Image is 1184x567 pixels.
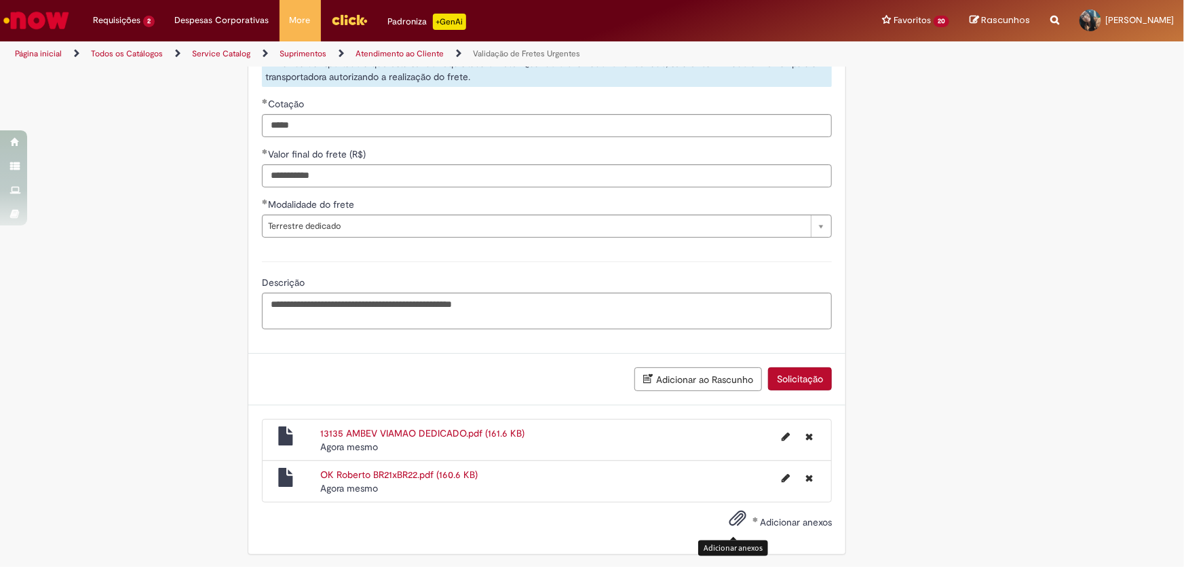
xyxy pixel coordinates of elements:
[91,48,163,59] a: Todos os Catálogos
[981,14,1030,26] span: Rascunhos
[320,482,378,494] time: 28/08/2025 13:13:23
[192,48,250,59] a: Service Catalog
[320,469,478,481] a: OK Roberto BR21xBR22.pdf (160.6 KB)
[93,14,140,27] span: Requisições
[894,14,931,27] span: Favoritos
[15,48,62,59] a: Página inicial
[290,14,311,27] span: More
[262,149,268,154] span: Obrigatório Preenchido
[768,367,832,390] button: Solicitação
[797,426,821,448] button: Excluir 13135 AMBEV VIAMAO DEDICADO.pdf
[262,53,832,87] div: E-mail da transportadora que está sendo requisitada o frete. Quando o chamado for encerrado, será...
[774,426,798,448] button: Editar nome de arquivo 13135 AMBEV VIAMAO DEDICADO.pdf
[1105,14,1174,26] span: [PERSON_NAME]
[262,98,268,104] span: Obrigatório Preenchido
[280,48,326,59] a: Suprimentos
[320,427,524,439] a: 13135 AMBEV VIAMAO DEDICADO.pdf (161.6 KB)
[388,14,466,30] div: Padroniza
[143,16,155,27] span: 2
[320,441,378,453] time: 28/08/2025 13:13:23
[262,276,307,289] span: Descrição
[320,482,378,494] span: Agora mesmo
[473,48,580,59] a: Validação de Fretes Urgentes
[698,541,768,556] div: Adicionar anexos
[268,148,368,160] span: Valor final do frete (R$)
[268,198,357,211] span: Modalidade do frete
[433,14,466,30] p: +GenAi
[634,367,762,391] button: Adicionar ao Rascunho
[774,468,798,490] button: Editar nome de arquivo OK Roberto BR21xBR22.pdf
[356,48,444,59] a: Atendimento ao Cliente
[262,114,832,137] input: Cotação
[262,199,268,204] span: Obrigatório Preenchido
[268,98,307,110] span: Cotação
[262,164,832,187] input: Valor final do frete (R$)
[725,506,750,537] button: Adicionar anexos
[331,10,368,30] img: click_logo_yellow_360x200.png
[970,14,1030,27] a: Rascunhos
[268,215,804,237] span: Terrestre dedicado
[760,516,832,528] span: Adicionar anexos
[10,41,779,67] ul: Trilhas de página
[934,16,949,27] span: 20
[1,7,71,34] img: ServiceNow
[262,293,832,329] textarea: Descrição
[797,468,821,490] button: Excluir OK Roberto BR21xBR22.pdf
[175,14,269,27] span: Despesas Corporativas
[320,441,378,453] span: Agora mesmo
